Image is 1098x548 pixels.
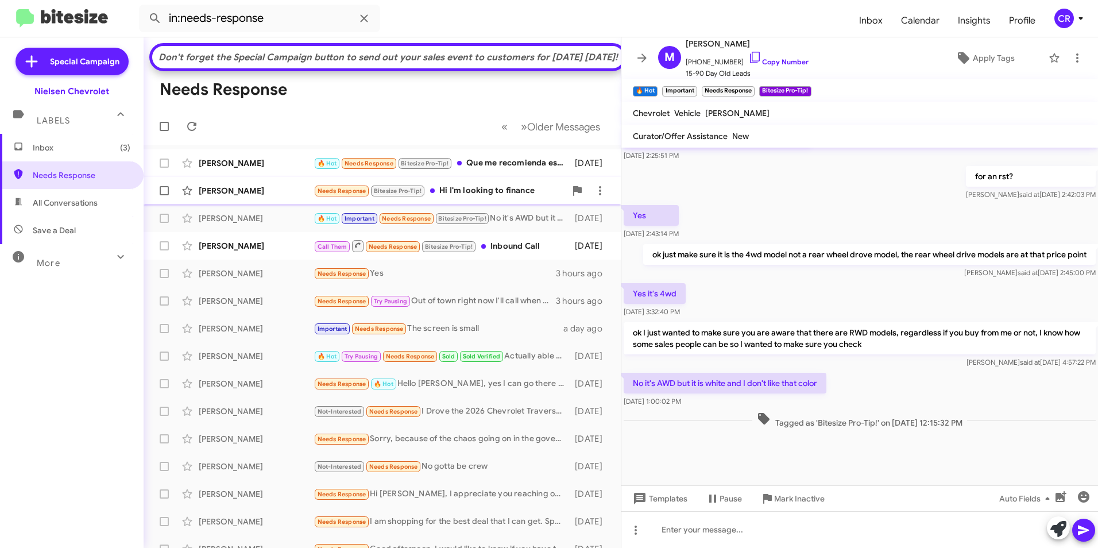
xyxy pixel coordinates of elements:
button: Mark Inactive [751,488,834,509]
span: 15-90 Day Old Leads [686,68,809,79]
span: Mark Inactive [774,488,825,509]
span: [PHONE_NUMBER] [686,51,809,68]
span: Needs Response [318,380,366,388]
div: Que me recomienda es esperar, quería una ustedes tienen motor 8 negra Silverado [314,157,570,170]
span: 🔥 Hot [318,353,337,360]
div: Inbound Call [314,239,570,253]
div: Nielsen Chevrolet [34,86,109,97]
span: Needs Response [318,435,366,443]
span: Older Messages [527,121,600,133]
p: ok just make sure it is the 4wd model not a rear wheel drove model, the rear wheel drive models a... [643,244,1096,265]
div: Hello [PERSON_NAME], yes I can go there [DATE] [314,377,570,391]
div: Hi I'm looking to finance [314,184,566,198]
span: Sold [442,353,455,360]
div: [DATE] [570,488,612,500]
p: for an rst? [966,166,1096,187]
span: Pause [720,488,742,509]
a: Calendar [892,4,949,37]
span: [PERSON_NAME] [DATE] 2:42:03 PM [966,190,1096,199]
div: [PERSON_NAME] [199,295,314,307]
div: [PERSON_NAME] [199,461,314,472]
nav: Page navigation example [495,115,607,138]
span: Vehicle [674,108,701,118]
span: Needs Response [33,169,130,181]
a: Copy Number [748,57,809,66]
div: [DATE] [570,240,612,252]
span: Needs Response [355,325,404,333]
span: Bitesize Pro-Tip! [401,160,449,167]
a: Insights [949,4,1000,37]
span: Needs Response [386,353,435,360]
small: Needs Response [702,86,755,97]
div: The screen is small [314,322,563,335]
div: 3 hours ago [556,268,612,279]
span: Save a Deal [33,225,76,236]
span: Important [345,215,374,222]
div: Don't forget the Special Campaign button to send out your sales event to customers for [DATE] [DA... [158,52,618,63]
span: Needs Response [382,215,431,222]
input: Search [139,5,380,32]
div: [PERSON_NAME] [199,213,314,224]
p: No it's AWD but it is white and I don't like that color [624,373,826,393]
span: Needs Response [318,270,366,277]
a: Profile [1000,4,1045,37]
div: 3 hours ago [556,295,612,307]
span: [PERSON_NAME] [686,37,809,51]
span: Inbox [850,4,892,37]
span: Chevrolet [633,108,670,118]
span: Needs Response [318,187,366,195]
span: Needs Response [318,518,366,526]
p: ok I just wanted to make sure you are aware that there are RWD models, regardless if you buy from... [624,322,1096,354]
span: New [732,131,749,141]
span: Needs Response [318,298,366,305]
div: Actually able to make it within the hour. Should be there before 2. Thanks [314,350,570,363]
span: More [37,258,60,268]
span: Special Campaign [50,56,119,67]
div: Yes [314,267,556,280]
div: I am shopping for the best deal that I can get. Specifically looking for 0% interest on end of ye... [314,515,570,528]
span: Sold Verified [463,353,501,360]
div: [DATE] [570,157,612,169]
span: 🔥 Hot [374,380,393,388]
span: [PERSON_NAME] [DATE] 4:57:22 PM [966,358,1096,366]
span: Bitesize Pro-Tip! [374,187,422,195]
span: Auto Fields [999,488,1054,509]
small: Important [662,86,697,97]
div: [PERSON_NAME] [199,406,314,417]
span: « [501,119,508,134]
div: I Drove the 2026 Chevrolet Traverse High Country, Here Is My Honest Review - Autoblog [URL][DOMAI... [314,405,570,418]
span: [PERSON_NAME] [705,108,770,118]
span: Curator/Offer Assistance [633,131,728,141]
div: [DATE] [570,406,612,417]
span: Call Them [318,243,347,250]
button: Templates [621,488,697,509]
h1: Needs Response [160,80,287,99]
p: Yes it's 4wd [624,283,686,304]
span: (3) [120,142,130,153]
small: 🔥 Hot [633,86,658,97]
div: a day ago [563,323,612,334]
span: [PERSON_NAME] [DATE] 2:45:00 PM [964,268,1096,277]
button: Pause [697,488,751,509]
span: said at [1020,358,1040,366]
div: [PERSON_NAME] [199,268,314,279]
div: [PERSON_NAME] [199,240,314,252]
div: No it's AWD but it is white and I don't like that color [314,212,570,225]
span: Bitesize Pro-Tip! [438,215,486,222]
span: Important [318,325,347,333]
span: All Conversations [33,197,98,209]
span: Try Pausing [345,353,378,360]
span: said at [1019,190,1039,199]
div: [PERSON_NAME] [199,185,314,196]
span: [DATE] 1:00:02 PM [624,397,681,406]
div: Sorry, because of the chaos going on in the government, I have to put a pause on my interest for ... [314,433,570,446]
span: 🔥 Hot [318,215,337,222]
span: [DATE] 2:25:51 PM [624,151,679,160]
span: Try Pausing [374,298,407,305]
button: Apply Tags [926,48,1043,68]
div: Out of town right now I'll call when back ..send picture and lease a amount with down payment req... [314,295,556,308]
div: No gotta be crew [314,460,570,473]
span: Apply Tags [973,48,1015,68]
